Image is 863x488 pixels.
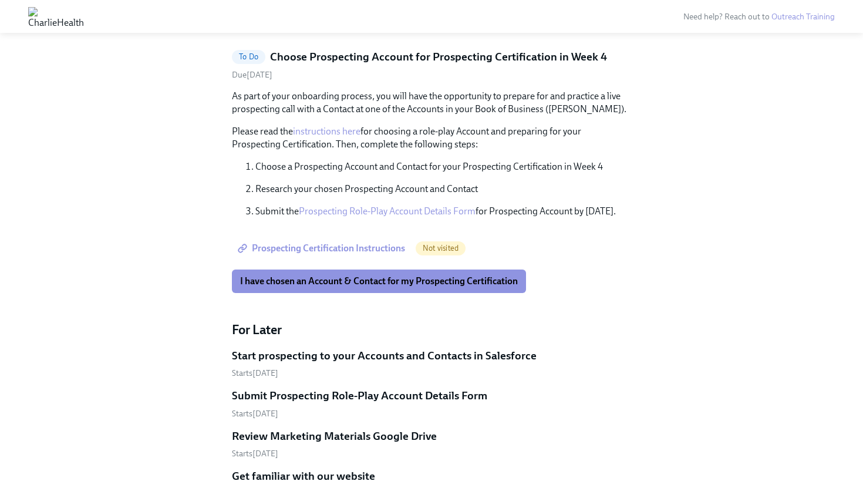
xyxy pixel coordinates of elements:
[232,237,413,260] a: Prospecting Certification Instructions
[232,449,278,459] span: Wednesday, October 15th 2025, 10:00 am
[232,469,375,484] h5: Get familiar with our website
[232,270,526,293] button: I have chosen an Account & Contact for my Prospecting Certification
[232,321,631,339] h4: For Later
[232,49,631,80] a: To DoChoose Prospecting Account for Prospecting Certification in Week 4Due[DATE]
[255,160,631,173] p: Choose a Prospecting Account and Contact for your Prospecting Certification in Week 4
[232,125,631,151] p: Please read the for choosing a role-play Account and preparing for your Prospecting Certification...
[232,52,265,61] span: To Do
[232,429,437,444] h5: Review Marketing Materials Google Drive
[232,90,631,116] p: As part of your onboarding process, you will have the opportunity to prepare for and practice a l...
[232,348,537,364] h5: Start prospecting to your Accounts and Contacts in Salesforce
[771,12,835,22] a: Outreach Training
[240,275,518,287] span: I have chosen an Account & Contact for my Prospecting Certification
[232,348,631,379] a: Start prospecting to your Accounts and Contacts in SalesforceStarts[DATE]
[232,409,278,419] span: Tuesday, October 14th 2025, 10:00 am
[299,206,476,217] a: Prospecting Role-Play Account Details Form
[416,244,466,253] span: Not visited
[270,49,607,65] h5: Choose Prospecting Account for Prospecting Certification in Week 4
[240,243,405,254] span: Prospecting Certification Instructions
[28,7,84,26] img: CharlieHealth
[683,12,835,22] span: Need help? Reach out to
[255,183,631,196] p: Research your chosen Prospecting Account and Contact
[232,70,272,80] span: Tuesday, October 14th 2025, 10:00 am
[232,429,631,460] a: Review Marketing Materials Google DriveStarts[DATE]
[232,388,487,403] h5: Submit Prospecting Role-Play Account Details Form
[255,205,631,218] p: Submit the for Prospecting Account by [DATE].
[232,388,631,419] a: Submit Prospecting Role-Play Account Details FormStarts[DATE]
[293,126,360,137] a: instructions here
[232,368,278,378] span: Tuesday, October 14th 2025, 10:00 am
